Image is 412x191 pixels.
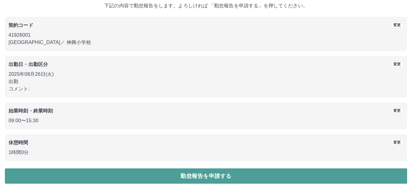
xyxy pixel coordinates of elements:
[391,22,403,28] button: 変更
[9,39,403,46] p: [GEOGRAPHIC_DATA] ／ 神興小学校
[9,108,53,113] b: 始業時刻・終業時刻
[9,78,403,85] p: 出勤
[9,23,33,28] b: 契約コード
[9,62,48,67] b: 出勤日・出勤区分
[391,107,403,114] button: 変更
[9,31,403,39] p: 41926001
[9,117,403,124] p: 09:00 〜 15:30
[391,61,403,68] button: 変更
[9,149,403,156] p: 1時間0分
[391,139,403,146] button: 変更
[5,2,407,9] p: 下記の内容で勤怠報告をします。よろしければ 「勤怠報告を申請する」を押してください。
[9,140,28,145] b: 休憩時間
[5,168,407,184] button: 勤怠報告を申請する
[9,85,403,93] p: コメント:
[9,71,403,78] p: 2025年08月26日(火)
